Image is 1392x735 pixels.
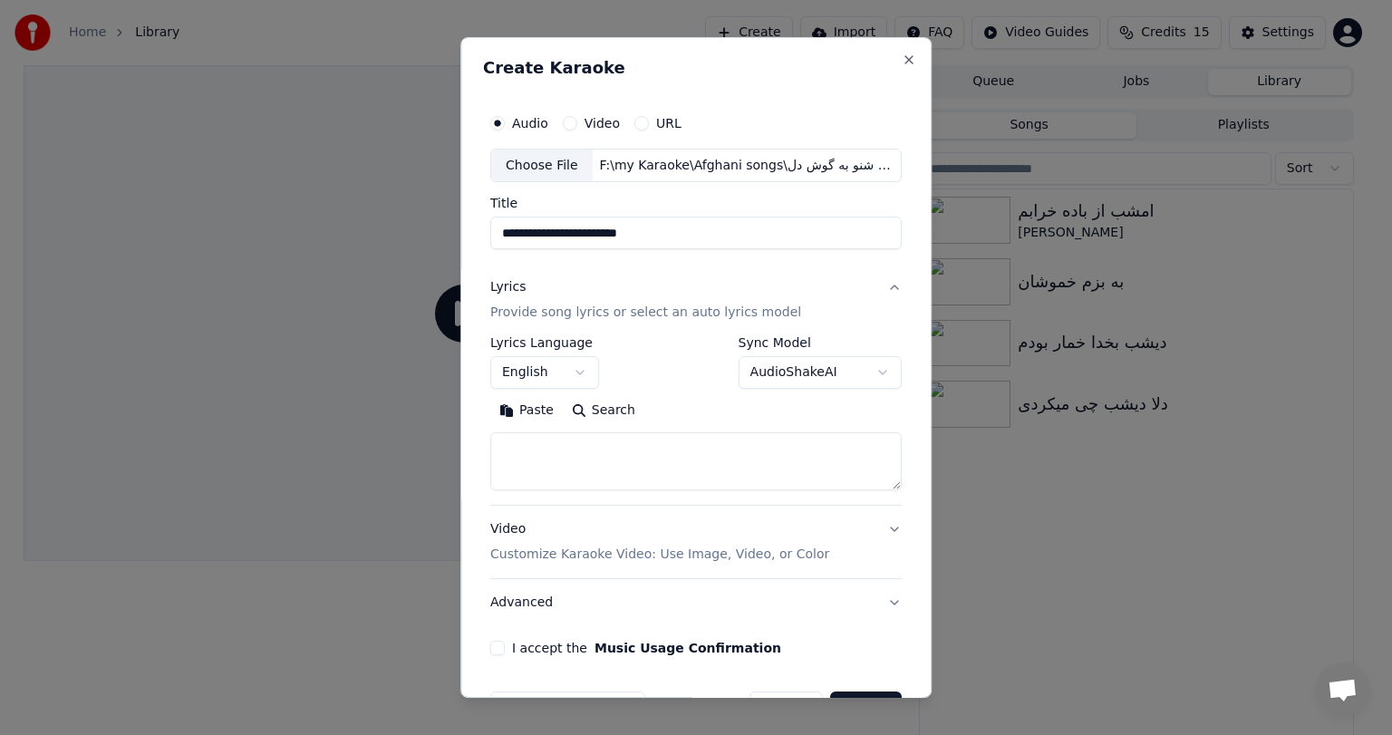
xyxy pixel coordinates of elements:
div: Choose File [491,150,593,182]
button: Advanced [490,579,902,626]
div: Video [490,521,829,565]
div: F:\my Karaoke\Afghani songs\صدای قلبم را\صدا قلبم را شنو به گوش دل - [PERSON_NAME].mp3 [593,157,901,175]
button: LyricsProvide song lyrics or select an auto lyrics model [490,265,902,337]
label: I accept the [512,642,781,654]
div: Lyrics [490,279,526,297]
button: Cancel [749,691,823,724]
button: Paste [490,397,563,426]
div: LyricsProvide song lyrics or select an auto lyrics model [490,337,902,506]
label: Sync Model [739,337,902,350]
button: I accept the [594,642,781,654]
label: Title [490,198,902,210]
label: Video [585,117,620,130]
label: URL [656,117,681,130]
p: Provide song lyrics or select an auto lyrics model [490,305,801,323]
button: Search [563,397,644,426]
p: Customize Karaoke Video: Use Image, Video, or Color [490,546,829,564]
label: Lyrics Language [490,337,599,350]
button: VideoCustomize Karaoke Video: Use Image, Video, or Color [490,507,902,579]
h2: Create Karaoke [483,60,909,76]
button: Create [830,691,902,724]
label: Audio [512,117,548,130]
